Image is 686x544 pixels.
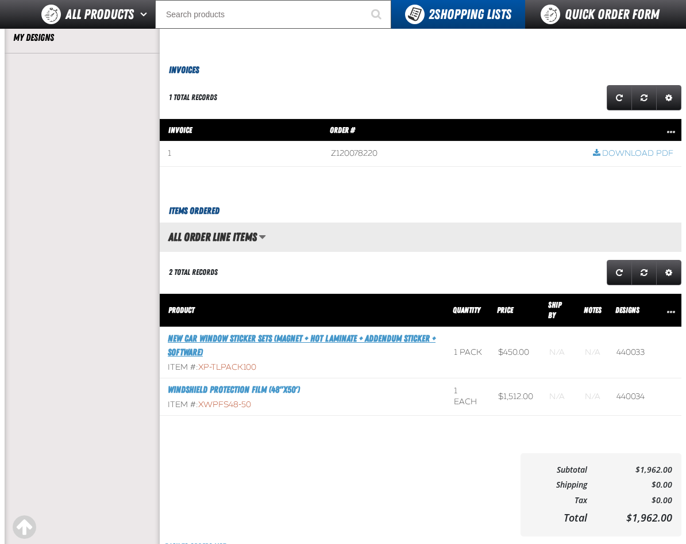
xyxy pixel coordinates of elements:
[530,462,587,478] td: Subtotal
[160,63,681,77] h3: Invoices
[541,378,577,416] td: Blank
[65,4,134,25] span: All Products
[653,293,681,327] th: Row actions
[11,515,37,540] div: Scroll to the top
[587,462,672,478] td: $1,962.00
[615,305,639,315] span: Designs
[169,267,218,278] div: 2 total records
[168,125,192,135] span: Invoice
[13,31,151,44] a: My Designs
[168,400,438,411] div: Item #:
[168,333,436,358] a: New Car Window Sticker Sets (Magnet + Hot Laminate + Addendum Sticker + Software)
[607,260,632,285] a: Refresh grid action
[429,6,434,22] strong: 2
[446,378,490,416] td: 1 each
[169,92,217,103] div: 1 total records
[530,477,587,493] td: Shipping
[541,327,577,378] td: Blank
[631,260,657,285] a: Reset grid action
[198,362,256,372] span: XP-TLPack100
[160,231,257,243] h2: All Order Line Items
[577,378,608,416] td: Blank
[497,305,513,315] span: Price
[168,362,438,373] div: Item #:
[490,378,541,416] td: $1,512.00
[429,6,511,22] span: Shopping Lists
[587,477,672,493] td: $0.00
[548,300,561,320] span: Ship By
[584,305,602,315] span: Notes
[593,148,673,159] a: Download PDF row action
[626,511,672,524] span: $1,962.00
[446,327,490,378] td: 1 pack
[656,260,681,285] a: Expand or Collapse Grid Settings
[608,327,653,378] td: 440033
[330,125,355,135] span: Order #
[323,141,585,167] td: Z120078220
[587,493,672,508] td: $0.00
[490,327,541,378] td: $450.00
[656,85,681,110] a: Expand or Collapse Grid Settings
[160,204,681,218] h3: Items Ordered
[168,305,194,315] span: Product
[530,508,587,527] td: Total
[198,400,251,409] span: XWPFS48-50
[631,85,657,110] a: Reset grid action
[530,493,587,508] td: Tax
[160,141,323,167] td: 1
[453,305,480,315] span: Quantity
[585,118,681,141] th: Row actions
[608,378,653,416] td: 440034
[577,327,608,378] td: Blank
[607,85,632,110] a: Refresh grid action
[259,227,266,247] button: Manage grid views. Current view is All Order Line Items
[168,384,300,395] a: Windshield Protection Film (48"x50')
